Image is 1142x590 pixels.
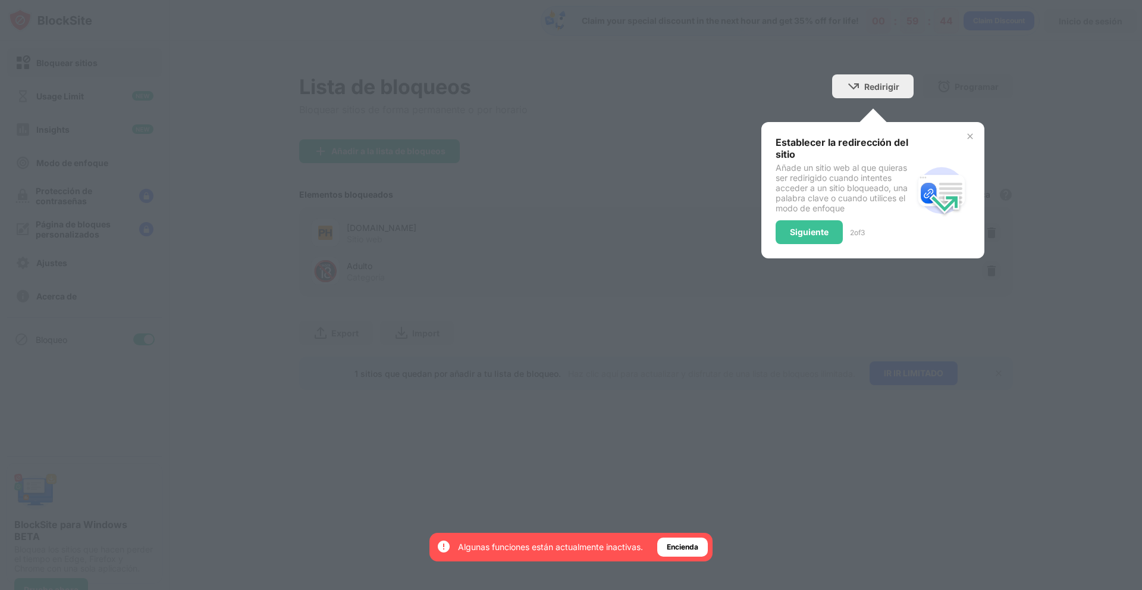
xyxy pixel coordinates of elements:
img: redirect.svg [913,162,970,219]
div: Encienda [667,541,698,553]
div: Algunas funciones están actualmente inactivas. [458,541,643,553]
div: Siguiente [790,227,829,237]
div: Establecer la redirección del sitio [776,136,913,160]
div: Redirigir [864,82,899,92]
div: Añade un sitio web al que quieras ser redirigido cuando intentes acceder a un sitio bloqueado, un... [776,163,913,213]
img: error-circle-white.svg [437,539,451,554]
div: 2 of 3 [850,228,865,237]
img: x-button.svg [965,132,975,141]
